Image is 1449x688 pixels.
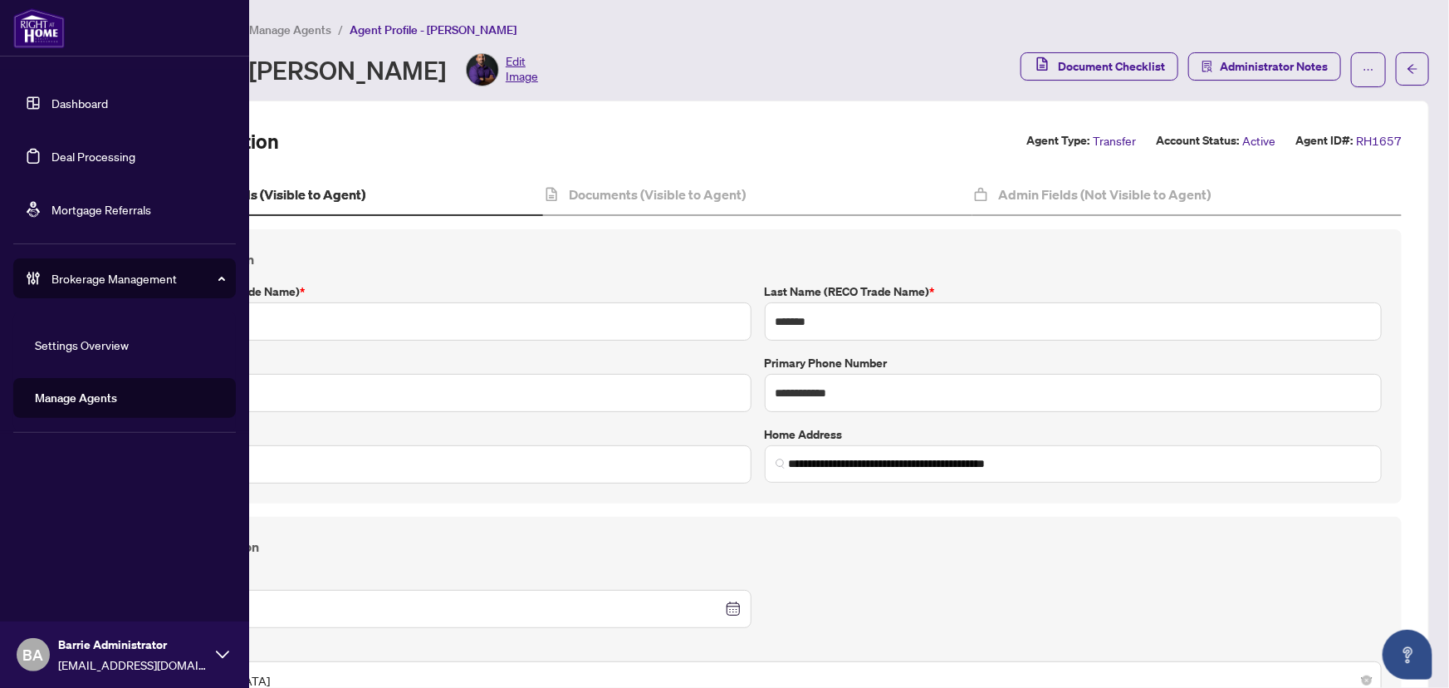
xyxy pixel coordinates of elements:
[134,249,1382,269] h4: Contact Information
[134,537,1382,557] h4: Personal Information
[134,283,751,301] label: First Name (RECO Trade Name)
[1295,131,1353,150] label: Agent ID#:
[1383,630,1432,680] button: Open asap
[569,184,746,204] h4: Documents (Visible to Agent)
[51,269,224,287] span: Brokerage Management
[134,425,751,444] label: E-mail Address
[506,53,538,86] span: Edit Image
[765,283,1383,301] label: Last Name (RECO Trade Name)
[139,184,365,204] h4: Agent Profile Fields (Visible to Agent)
[1220,53,1328,80] span: Administrator Notes
[765,354,1383,372] label: Primary Phone Number
[998,184,1211,204] h4: Admin Fields (Not Visible to Agent)
[1093,131,1136,150] span: Transfer
[1356,131,1402,150] span: RH1657
[338,20,343,39] li: /
[1021,52,1178,81] button: Document Checklist
[1242,131,1275,150] span: Active
[765,425,1383,444] label: Home Address
[1026,131,1089,150] label: Agent Type:
[134,354,751,372] label: Legal Name
[1156,131,1239,150] label: Account Status:
[51,96,108,111] a: Dashboard
[35,337,129,352] a: Settings Overview
[350,22,516,37] span: Agent Profile - [PERSON_NAME]
[1362,676,1372,686] span: close-circle
[86,53,538,86] div: Agent Profile - [PERSON_NAME]
[13,8,65,48] img: logo
[776,459,786,469] img: search_icon
[1188,52,1341,81] button: Administrator Notes
[134,570,751,588] label: Date of Birth
[58,636,208,654] span: Barrie Administrator
[51,202,151,217] a: Mortgage Referrals
[1202,61,1213,72] span: solution
[58,656,208,674] span: [EMAIL_ADDRESS][DOMAIN_NAME]
[23,643,44,666] span: BA
[51,149,135,164] a: Deal Processing
[134,641,1382,660] label: Gender
[1407,63,1418,75] span: arrow-left
[1058,53,1165,80] span: Document Checklist
[1363,64,1374,76] span: ellipsis
[249,22,331,37] span: Manage Agents
[467,54,498,86] img: Profile Icon
[35,391,117,405] a: Manage Agents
